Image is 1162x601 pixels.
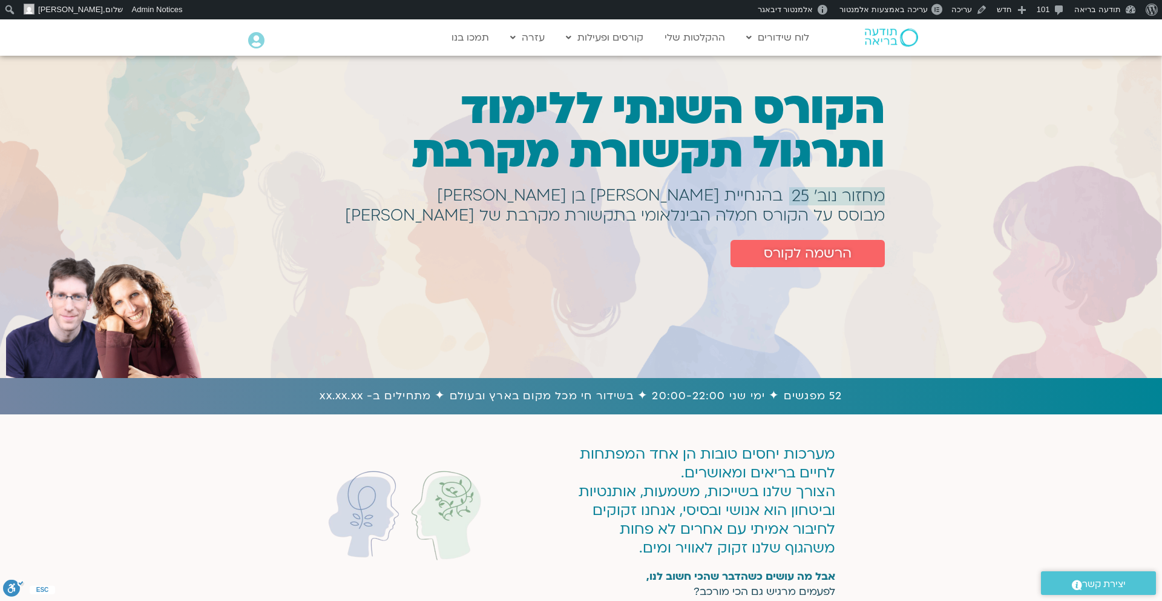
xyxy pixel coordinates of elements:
[345,213,885,218] h1: מבוסס על הקורס חמלה הבינלאומי בתקשורת מקרבת של [PERSON_NAME]
[1041,571,1156,595] a: יצירת קשר
[730,240,885,267] a: הרשמה לקורס
[865,28,918,47] img: תודעה בריאה
[658,26,731,49] a: ההקלטות שלי
[437,193,783,198] h1: בהנחיית [PERSON_NAME] בן [PERSON_NAME]
[560,26,649,49] a: קורסים ופעילות
[789,187,885,205] a: מחזור נוב׳ 25
[504,26,551,49] a: עזרה
[571,445,835,557] p: מערכות יחסים טובות הן אחד המפתחות לחיים בריאים ומאושרים. הצורך שלנו בשייכות, משמעות, אותנטיות ובי...
[308,87,885,174] h1: הקורס השנתי ללימוד ותרגול תקשורת מקרבת
[6,387,1156,405] h1: 52 מפגשים ✦ ימי שני 20:00-22:00 ✦ בשידור חי מכל מקום בארץ ובעולם ✦ מתחילים ב- xx.xx.xx
[445,26,495,49] a: תמכו בנו
[839,5,927,14] span: עריכה באמצעות אלמנטור
[38,5,103,14] span: [PERSON_NAME]
[740,26,815,49] a: לוח שידורים
[1082,576,1126,593] span: יצירת קשר
[792,187,885,205] span: מחזור נוב׳ 25
[646,569,835,583] strong: אבל מה עושים כשהדבר שהכי חשוב לנו,
[764,246,852,261] span: הרשמה לקורס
